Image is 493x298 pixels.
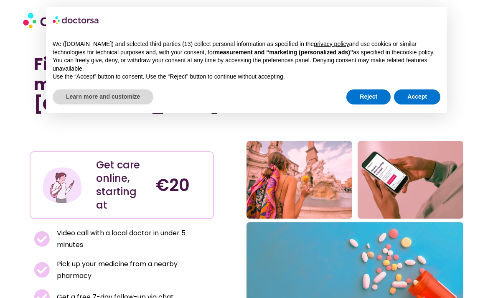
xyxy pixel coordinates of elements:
[53,73,440,81] p: Use the “Accept” button to consent. Use the “Reject” button to continue without accepting.
[53,89,153,104] button: Learn more and customize
[55,227,210,251] span: Video call with a local doctor in under 5 minutes
[55,258,210,282] span: Pick up your medicine from a nearby pharmacy
[53,56,440,73] p: You can freely give, deny, or withdraw your consent at any time by accessing the preferences pane...
[96,158,147,212] div: Get care online, starting at
[215,49,353,56] strong: measurement and “marketing (personalized ads)”
[156,175,207,195] h4: €20
[34,123,159,133] iframe: Customer reviews powered by Trustpilot
[53,13,99,27] img: logo
[314,41,349,47] a: privacy policy
[42,165,83,206] img: Illustration depicting a young woman in a casual outfit, engaged with her smartphone. She has a p...
[34,54,210,115] h1: Find a doctor near me in [GEOGRAPHIC_DATA]
[400,49,433,56] a: cookie policy
[394,89,440,104] button: Accept
[34,133,210,143] iframe: Customer reviews powered by Trustpilot
[53,40,440,56] p: We ([DOMAIN_NAME]) and selected third parties (13) collect personal information as specified in t...
[346,89,391,104] button: Reject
